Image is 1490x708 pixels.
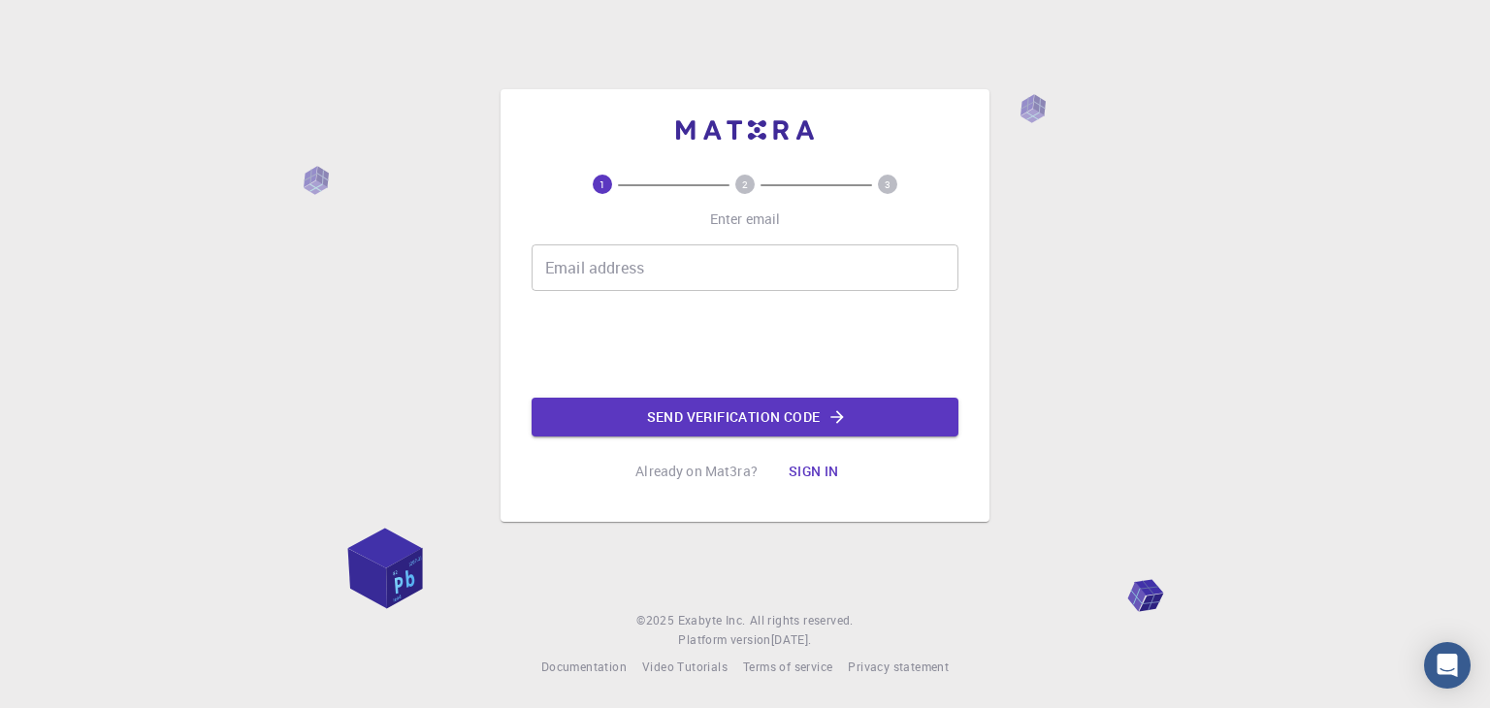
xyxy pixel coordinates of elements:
[848,659,949,674] span: Privacy statement
[642,659,728,674] span: Video Tutorials
[771,631,812,647] span: [DATE] .
[541,659,627,674] span: Documentation
[773,452,855,491] button: Sign in
[642,658,728,677] a: Video Tutorials
[750,611,854,630] span: All rights reserved.
[635,462,758,481] p: Already on Mat3ra?
[710,209,781,229] p: Enter email
[599,177,605,191] text: 1
[541,658,627,677] a: Documentation
[743,658,832,677] a: Terms of service
[848,658,949,677] a: Privacy statement
[885,177,891,191] text: 3
[678,630,770,650] span: Platform version
[598,306,892,382] iframe: reCAPTCHA
[1424,642,1471,689] div: Open Intercom Messenger
[742,177,748,191] text: 2
[678,611,746,630] a: Exabyte Inc.
[636,611,677,630] span: © 2025
[743,659,832,674] span: Terms of service
[771,630,812,650] a: [DATE].
[678,612,746,628] span: Exabyte Inc.
[532,398,958,436] button: Send verification code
